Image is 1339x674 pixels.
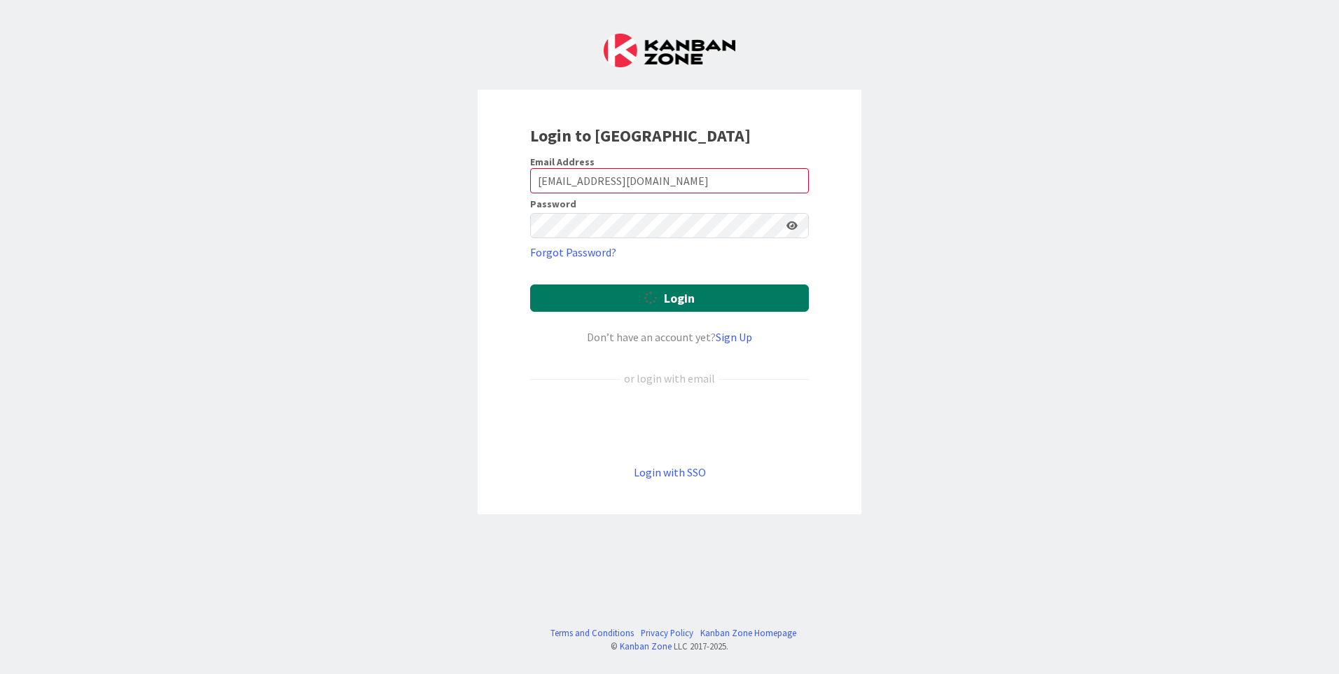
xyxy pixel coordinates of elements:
a: Login with SSO [634,465,706,479]
b: Login to [GEOGRAPHIC_DATA] [530,125,751,146]
button: Login [530,284,809,312]
a: Kanban Zone Homepage [700,626,796,640]
a: Terms and Conditions [550,626,634,640]
label: Password [530,199,576,209]
a: Privacy Policy [641,626,693,640]
label: Email Address [530,156,595,168]
a: Kanban Zone [620,640,672,652]
iframe: Sign in with Google Button [523,410,816,441]
div: or login with email [620,370,719,387]
a: Forgot Password? [530,244,616,261]
a: Sign Up [716,330,752,344]
div: © LLC 2017- 2025 . [543,640,796,653]
img: Kanban Zone [604,34,735,67]
div: Don’t have an account yet? [530,329,809,345]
